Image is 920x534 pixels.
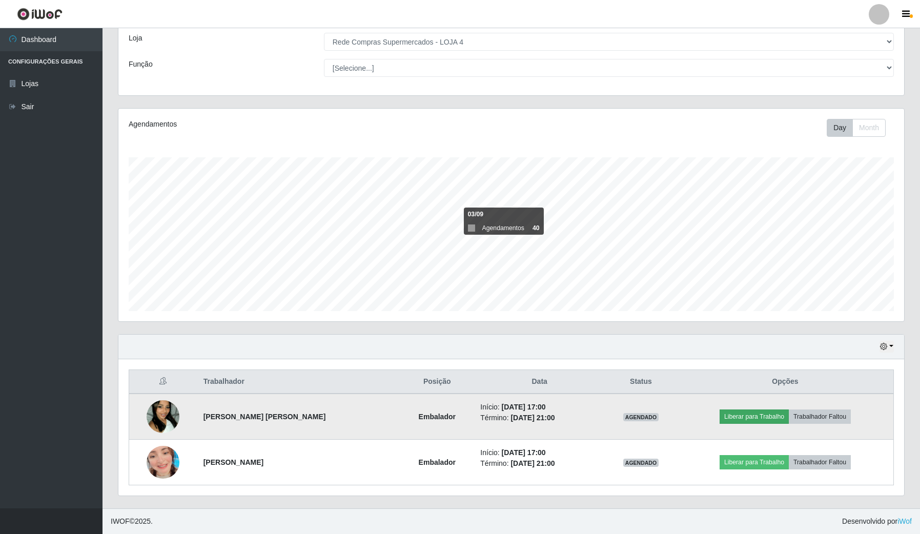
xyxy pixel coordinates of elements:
time: [DATE] 17:00 [502,403,546,411]
strong: [PERSON_NAME] [203,458,263,466]
span: AGENDADO [623,459,659,467]
button: Trabalhador Faltou [789,455,851,469]
span: © 2025 . [111,516,153,527]
label: Loja [129,33,142,44]
th: Status [605,370,677,394]
img: CoreUI Logo [17,8,63,20]
th: Posição [400,370,474,394]
a: iWof [897,517,912,525]
strong: Embalador [419,413,456,421]
img: 1743267805927.jpeg [147,387,179,446]
time: [DATE] 21:00 [510,459,555,467]
label: Função [129,59,153,70]
div: Toolbar with button groups [827,119,894,137]
li: Término: [480,458,599,469]
span: IWOF [111,517,130,525]
img: 1757779706690.jpeg [147,433,179,491]
button: Day [827,119,853,137]
th: Data [474,370,605,394]
span: Desenvolvido por [842,516,912,527]
time: [DATE] 17:00 [502,448,546,457]
th: Opções [677,370,894,394]
div: First group [827,119,886,137]
strong: [PERSON_NAME] [PERSON_NAME] [203,413,326,421]
button: Liberar para Trabalho [720,455,789,469]
th: Trabalhador [197,370,400,394]
time: [DATE] 21:00 [510,414,555,422]
li: Término: [480,413,599,423]
div: Agendamentos [129,119,439,130]
li: Início: [480,402,599,413]
button: Trabalhador Faltou [789,409,851,424]
button: Liberar para Trabalho [720,409,789,424]
li: Início: [480,447,599,458]
span: AGENDADO [623,413,659,421]
strong: Embalador [419,458,456,466]
button: Month [852,119,886,137]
